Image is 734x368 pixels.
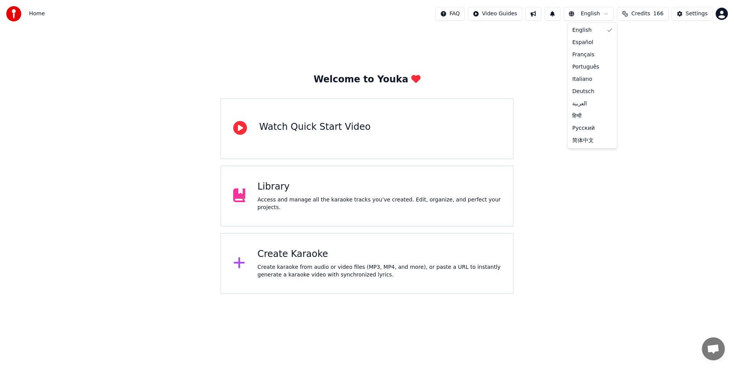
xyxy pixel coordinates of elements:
span: 简体中文 [572,137,594,144]
span: العربية [572,100,587,108]
span: Deutsch [572,88,594,95]
span: English [572,26,592,34]
span: Français [572,51,594,59]
span: Italiano [572,75,592,83]
span: Português [572,63,599,71]
span: Русский [572,124,595,132]
span: Español [572,39,593,46]
span: हिन्दी [572,112,581,120]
